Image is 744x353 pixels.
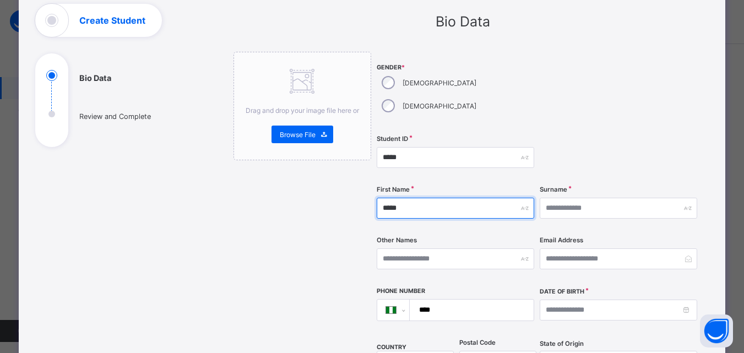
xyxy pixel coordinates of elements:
[403,102,476,110] label: [DEMOGRAPHIC_DATA]
[377,287,425,295] label: Phone Number
[377,236,417,244] label: Other Names
[280,131,316,139] span: Browse File
[377,344,406,351] span: COUNTRY
[540,288,584,295] label: Date of Birth
[246,106,359,115] span: Drag and drop your image file here or
[377,135,408,143] label: Student ID
[403,79,476,87] label: [DEMOGRAPHIC_DATA]
[540,236,583,244] label: Email Address
[79,16,145,25] h1: Create Student
[459,339,496,346] label: Postal Code
[377,186,410,193] label: First Name
[540,186,567,193] label: Surname
[436,13,490,30] span: Bio Data
[540,340,584,347] span: State of Origin
[233,52,371,160] div: Drag and drop your image file here orBrowse File
[377,64,534,71] span: Gender
[700,314,733,347] button: Open asap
